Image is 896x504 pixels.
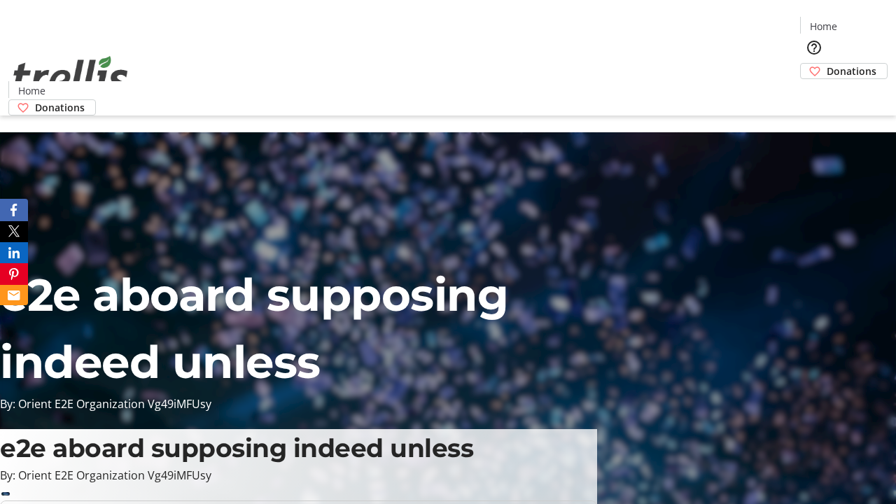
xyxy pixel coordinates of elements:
[35,100,85,115] span: Donations
[9,83,54,98] a: Home
[800,34,828,62] button: Help
[810,19,837,34] span: Home
[8,41,133,111] img: Orient E2E Organization Vg49iMFUsy's Logo
[18,83,45,98] span: Home
[827,64,876,78] span: Donations
[800,63,888,79] a: Donations
[800,79,828,107] button: Cart
[8,99,96,115] a: Donations
[801,19,846,34] a: Home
